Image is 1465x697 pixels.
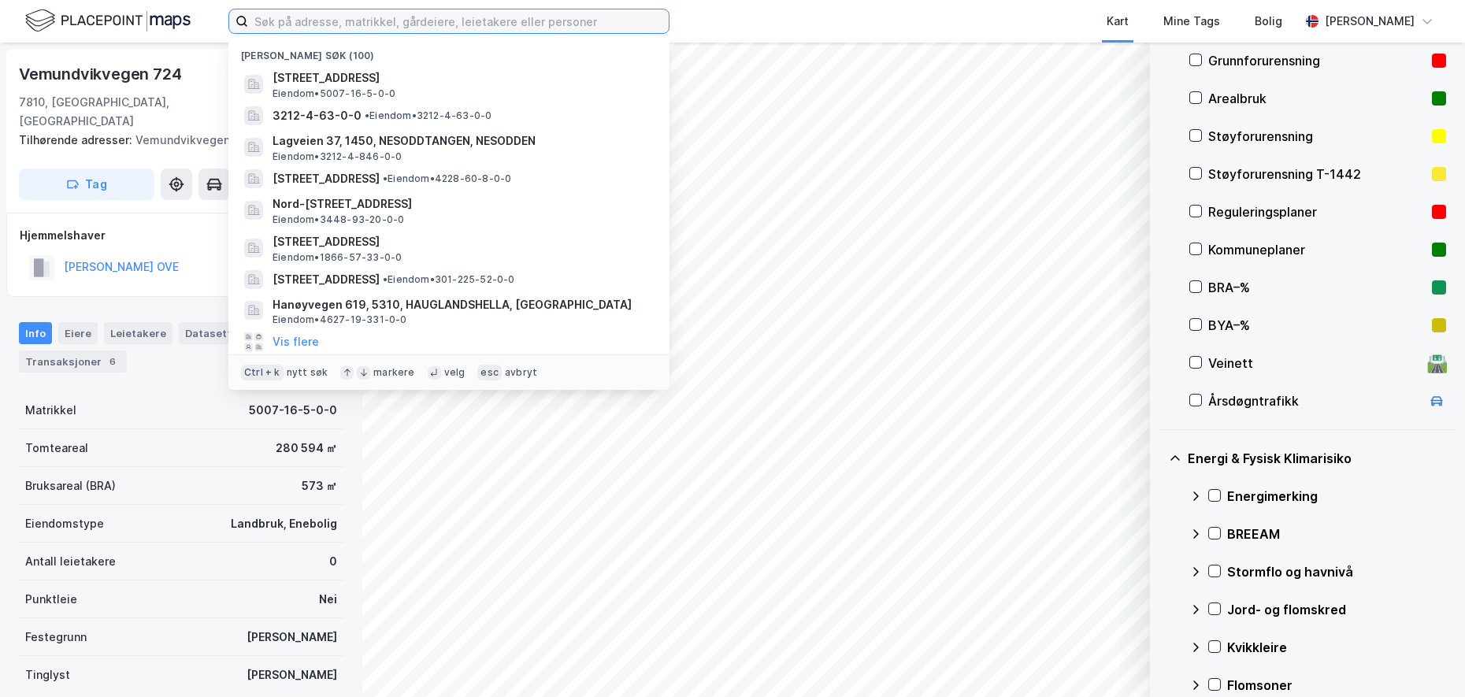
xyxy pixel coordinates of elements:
[1208,278,1426,297] div: BRA–%
[19,131,331,150] div: Vemundvikvegen 732
[273,87,395,100] span: Eiendom • 5007-16-5-0-0
[19,61,184,87] div: Vemundvikvegen 724
[444,366,465,379] div: velg
[179,322,238,344] div: Datasett
[19,93,273,131] div: 7810, [GEOGRAPHIC_DATA], [GEOGRAPHIC_DATA]
[58,322,98,344] div: Eiere
[273,195,651,213] span: Nord-[STREET_ADDRESS]
[1208,51,1426,70] div: Grunnforurensning
[1208,391,1421,410] div: Årsdøgntrafikk
[273,313,407,326] span: Eiendom • 4627-19-331-0-0
[247,628,337,647] div: [PERSON_NAME]
[25,401,76,420] div: Matrikkel
[273,106,362,125] span: 3212-4-63-0-0
[273,270,380,289] span: [STREET_ADDRESS]
[25,514,104,533] div: Eiendomstype
[247,665,337,684] div: [PERSON_NAME]
[319,590,337,609] div: Nei
[25,628,87,647] div: Festegrunn
[25,590,77,609] div: Punktleie
[1227,487,1446,506] div: Energimerking
[231,514,337,533] div: Landbruk, Enebolig
[273,169,380,188] span: [STREET_ADDRESS]
[1208,354,1421,373] div: Veinett
[1208,127,1426,146] div: Støyforurensning
[383,273,388,285] span: •
[19,169,154,200] button: Tag
[1255,12,1282,31] div: Bolig
[25,439,88,458] div: Tomteareal
[25,7,191,35] img: logo.f888ab2527a4732fd821a326f86c7f29.svg
[1227,562,1446,581] div: Stormflo og havnivå
[1208,316,1426,335] div: BYA–%
[505,366,537,379] div: avbryt
[1227,600,1446,619] div: Jord- og flomskred
[20,226,343,245] div: Hjemmelshaver
[365,109,369,121] span: •
[273,332,319,351] button: Vis flere
[1163,12,1220,31] div: Mine Tags
[276,439,337,458] div: 280 594 ㎡
[287,366,328,379] div: nytt søk
[365,109,491,122] span: Eiendom • 3212-4-63-0-0
[25,665,70,684] div: Tinglyst
[228,37,669,65] div: [PERSON_NAME] søk (100)
[383,172,511,185] span: Eiendom • 4228-60-8-0-0
[19,133,135,146] span: Tilhørende adresser:
[19,322,52,344] div: Info
[1227,525,1446,543] div: BREEAM
[248,9,669,33] input: Søk på adresse, matrikkel, gårdeiere, leietakere eller personer
[273,295,651,314] span: Hanøyvegen 619, 5310, HAUGLANDSHELLA, [GEOGRAPHIC_DATA]
[477,365,502,380] div: esc
[273,69,651,87] span: [STREET_ADDRESS]
[105,354,121,369] div: 6
[273,232,651,251] span: [STREET_ADDRESS]
[329,552,337,571] div: 0
[1227,676,1446,695] div: Flomsoner
[1208,240,1426,259] div: Kommuneplaner
[373,366,414,379] div: markere
[273,150,402,163] span: Eiendom • 3212-4-846-0-0
[1208,165,1426,184] div: Støyforurensning T-1442
[19,350,127,373] div: Transaksjoner
[1208,89,1426,108] div: Arealbruk
[302,476,337,495] div: 573 ㎡
[1426,353,1448,373] div: 🛣️
[1107,12,1129,31] div: Kart
[383,273,515,286] span: Eiendom • 301-225-52-0-0
[1188,449,1446,468] div: Energi & Fysisk Klimarisiko
[273,132,651,150] span: Lagveien 37, 1450, NESODDTANGEN, NESODDEN
[25,552,116,571] div: Antall leietakere
[1208,202,1426,221] div: Reguleringsplaner
[1227,638,1446,657] div: Kvikkleire
[1325,12,1415,31] div: [PERSON_NAME]
[25,476,116,495] div: Bruksareal (BRA)
[383,172,388,184] span: •
[273,213,404,226] span: Eiendom • 3448-93-20-0-0
[241,365,284,380] div: Ctrl + k
[249,401,337,420] div: 5007-16-5-0-0
[273,251,402,264] span: Eiendom • 1866-57-33-0-0
[1386,621,1465,697] iframe: Chat Widget
[104,322,172,344] div: Leietakere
